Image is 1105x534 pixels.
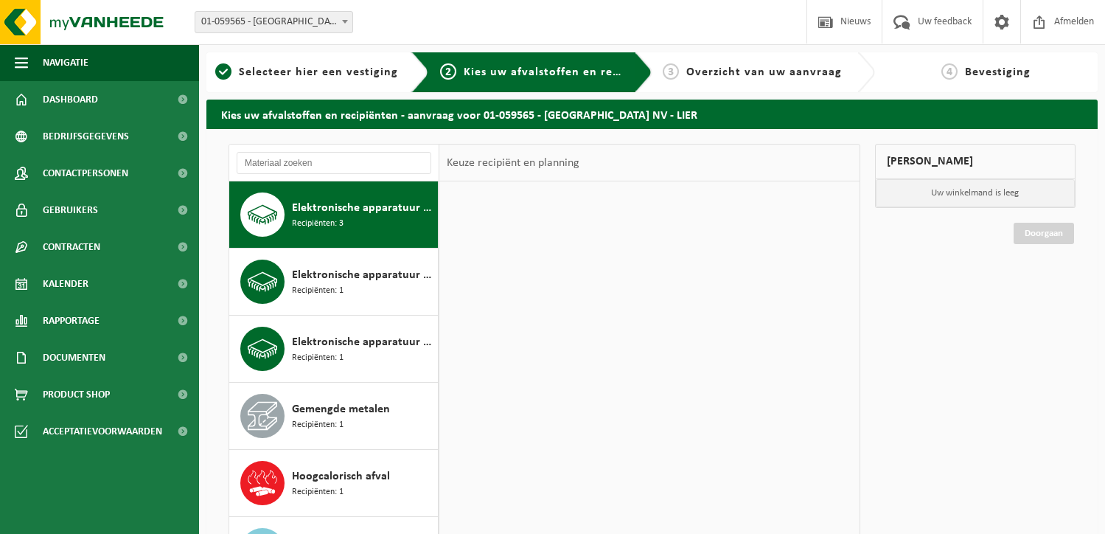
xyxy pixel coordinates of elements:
h2: Kies uw afvalstoffen en recipiënten - aanvraag voor 01-059565 - [GEOGRAPHIC_DATA] NV - LIER [206,100,1098,128]
span: Bevestiging [965,66,1031,78]
span: 4 [941,63,958,80]
span: Bedrijfsgegevens [43,118,129,155]
span: Acceptatievoorwaarden [43,413,162,450]
span: Documenten [43,339,105,376]
a: Doorgaan [1014,223,1074,244]
span: Selecteer hier een vestiging [239,66,398,78]
span: 01-059565 - JERMAYO NV - LIER [195,11,353,33]
button: Elektronische apparatuur - TV-monitoren (TVM) Recipiënten: 1 [229,249,439,316]
button: Hoogcalorisch afval Recipiënten: 1 [229,450,439,517]
span: Gebruikers [43,192,98,229]
button: Gemengde metalen Recipiënten: 1 [229,383,439,450]
span: Contracten [43,229,100,266]
span: Recipiënten: 1 [292,351,344,365]
span: 01-059565 - JERMAYO NV - LIER [195,12,352,32]
button: Elektronische apparatuur - overige (OVE) Recipiënten: 3 [229,181,439,249]
span: Gemengde metalen [292,400,390,418]
span: Recipiënten: 3 [292,217,344,231]
span: Elektronische apparatuur (KV) koelvries (huishoudelijk) [292,333,434,351]
p: Uw winkelmand is leeg [876,179,1075,207]
div: Keuze recipiënt en planning [439,145,587,181]
span: Product Shop [43,376,110,413]
span: Recipiënten: 1 [292,485,344,499]
button: Elektronische apparatuur (KV) koelvries (huishoudelijk) Recipiënten: 1 [229,316,439,383]
span: Rapportage [43,302,100,339]
span: Hoogcalorisch afval [292,468,390,485]
span: Elektronische apparatuur - overige (OVE) [292,199,434,217]
span: Recipiënten: 1 [292,284,344,298]
span: Kalender [43,266,88,302]
span: Contactpersonen [43,155,128,192]
span: 2 [440,63,456,80]
span: Navigatie [43,44,88,81]
span: 1 [215,63,231,80]
span: 3 [663,63,679,80]
span: Overzicht van uw aanvraag [686,66,842,78]
span: Kies uw afvalstoffen en recipiënten [464,66,666,78]
div: [PERSON_NAME] [875,144,1076,179]
span: Recipiënten: 1 [292,418,344,432]
a: 1Selecteer hier een vestiging [214,63,400,81]
span: Elektronische apparatuur - TV-monitoren (TVM) [292,266,434,284]
input: Materiaal zoeken [237,152,431,174]
span: Dashboard [43,81,98,118]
